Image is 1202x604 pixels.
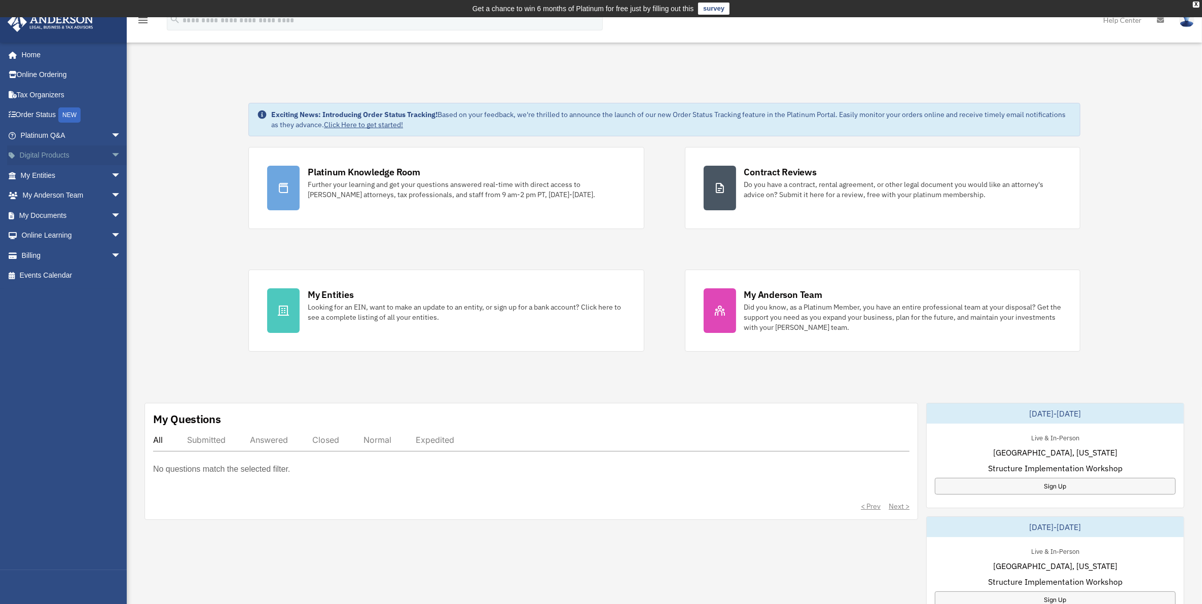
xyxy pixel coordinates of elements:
[472,3,694,15] div: Get a chance to win 6 months of Platinum for free just by filling out this
[250,435,288,445] div: Answered
[271,109,1072,130] div: Based on your feedback, we're thrilled to announce the launch of our new Order Status Tracking fe...
[187,435,226,445] div: Submitted
[363,435,391,445] div: Normal
[927,403,1184,424] div: [DATE]-[DATE]
[993,560,1117,572] span: [GEOGRAPHIC_DATA], [US_STATE]
[308,288,353,301] div: My Entities
[308,166,420,178] div: Platinum Knowledge Room
[927,517,1184,537] div: [DATE]-[DATE]
[1179,13,1194,27] img: User Pic
[111,185,131,206] span: arrow_drop_down
[111,125,131,146] span: arrow_drop_down
[744,166,817,178] div: Contract Reviews
[1023,545,1087,556] div: Live & In-Person
[935,478,1176,495] a: Sign Up
[7,185,136,206] a: My Anderson Teamarrow_drop_down
[1023,432,1087,442] div: Live & In-Person
[416,435,454,445] div: Expedited
[744,302,1062,332] div: Did you know, as a Platinum Member, you have an entire professional team at your disposal? Get th...
[7,125,136,145] a: Platinum Q&Aarrow_drop_down
[5,12,96,32] img: Anderson Advisors Platinum Portal
[744,288,822,301] div: My Anderson Team
[308,179,625,200] div: Further your learning and get your questions answered real-time with direct access to [PERSON_NAM...
[58,107,81,123] div: NEW
[7,165,136,185] a: My Entitiesarrow_drop_down
[7,105,136,126] a: Order StatusNEW
[111,165,131,186] span: arrow_drop_down
[111,225,131,246] span: arrow_drop_down
[685,147,1080,229] a: Contract Reviews Do you have a contract, rental agreement, or other legal document you would like...
[698,3,730,15] a: survey
[111,245,131,266] span: arrow_drop_down
[988,462,1122,474] span: Structure Implementation Workshop
[744,179,1062,200] div: Do you have a contract, rental agreement, or other legal document you would like an attorney's ad...
[312,435,339,445] div: Closed
[7,85,136,105] a: Tax Organizers
[153,411,221,427] div: My Questions
[1193,2,1199,8] div: close
[7,65,136,85] a: Online Ordering
[248,270,644,352] a: My Entities Looking for an EIN, want to make an update to an entity, or sign up for a bank accoun...
[153,435,163,445] div: All
[7,205,136,225] a: My Documentsarrow_drop_down
[111,205,131,226] span: arrow_drop_down
[7,266,136,286] a: Events Calendar
[308,302,625,322] div: Looking for an EIN, want to make an update to an entity, or sign up for a bank account? Click her...
[137,14,149,26] i: menu
[7,145,136,166] a: Digital Productsarrow_drop_down
[324,120,403,129] a: Click Here to get started!
[993,446,1117,459] span: [GEOGRAPHIC_DATA], [US_STATE]
[7,225,136,246] a: Online Learningarrow_drop_down
[685,270,1080,352] a: My Anderson Team Did you know, as a Platinum Member, you have an entire professional team at your...
[271,110,438,119] strong: Exciting News: Introducing Order Status Tracking!
[248,147,644,229] a: Platinum Knowledge Room Further your learning and get your questions answered real-time with dire...
[988,576,1122,588] span: Structure Implementation Workshop
[169,14,180,25] i: search
[7,245,136,266] a: Billingarrow_drop_down
[7,45,131,65] a: Home
[137,18,149,26] a: menu
[111,145,131,166] span: arrow_drop_down
[153,462,290,476] p: No questions match the selected filter.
